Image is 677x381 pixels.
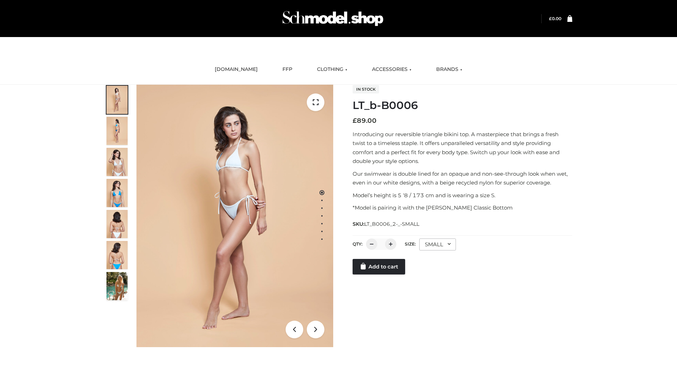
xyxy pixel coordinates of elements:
span: LT_B0006_2-_-SMALL [364,221,419,227]
span: In stock [353,85,379,93]
a: £0.00 [549,16,561,21]
img: ArielClassicBikiniTop_CloudNine_AzureSky_OW114ECO_3-scaled.jpg [106,148,128,176]
span: SKU: [353,220,420,228]
p: Model’s height is 5 ‘8 / 173 cm and is wearing a size S. [353,191,572,200]
p: Introducing our reversible triangle bikini top. A masterpiece that brings a fresh twist to a time... [353,130,572,166]
img: ArielClassicBikiniTop_CloudNine_AzureSky_OW114ECO_4-scaled.jpg [106,179,128,207]
p: *Model is pairing it with the [PERSON_NAME] Classic Bottom [353,203,572,212]
a: BRANDS [431,62,468,77]
bdi: 89.00 [353,117,377,125]
p: Our swimwear is double lined for an opaque and non-see-through look when wet, even in our white d... [353,169,572,187]
bdi: 0.00 [549,16,561,21]
img: Arieltop_CloudNine_AzureSky2.jpg [106,272,128,300]
div: SMALL [419,238,456,250]
h1: LT_b-B0006 [353,99,572,112]
img: ArielClassicBikiniTop_CloudNine_AzureSky_OW114ECO_1-scaled.jpg [106,86,128,114]
img: ArielClassicBikiniTop_CloudNine_AzureSky_OW114ECO_7-scaled.jpg [106,210,128,238]
span: £ [353,117,357,125]
img: ArielClassicBikiniTop_CloudNine_AzureSky_OW114ECO_8-scaled.jpg [106,241,128,269]
a: Add to cart [353,259,405,274]
a: ACCESSORIES [367,62,417,77]
img: ArielClassicBikiniTop_CloudNine_AzureSky_OW114ECO_2-scaled.jpg [106,117,128,145]
a: CLOTHING [312,62,353,77]
img: ArielClassicBikiniTop_CloudNine_AzureSky_OW114ECO_1 [136,85,333,347]
span: £ [549,16,552,21]
label: QTY: [353,241,362,247]
a: FFP [277,62,298,77]
label: Size: [405,241,416,247]
img: Schmodel Admin 964 [280,5,386,32]
a: [DOMAIN_NAME] [209,62,263,77]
